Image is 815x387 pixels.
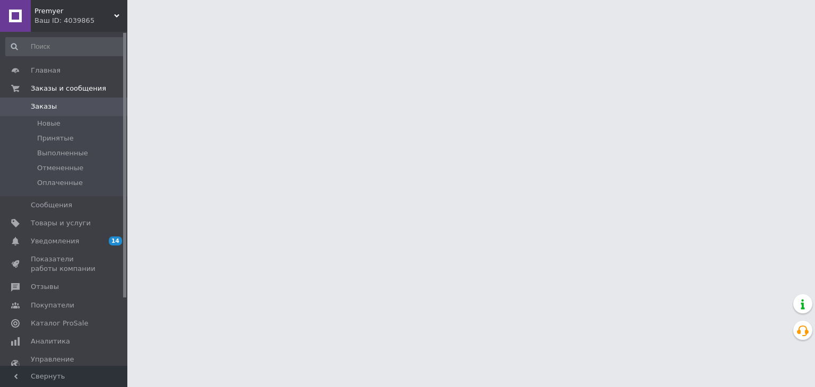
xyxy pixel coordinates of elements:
[37,163,83,173] span: Отмененные
[37,134,74,143] span: Принятые
[37,119,60,128] span: Новые
[31,102,57,111] span: Заказы
[37,148,88,158] span: Выполненные
[31,200,72,210] span: Сообщения
[31,218,91,228] span: Товары и услуги
[31,66,60,75] span: Главная
[34,16,127,25] div: Ваш ID: 4039865
[31,301,74,310] span: Покупатели
[31,319,88,328] span: Каталог ProSale
[31,282,59,292] span: Отзывы
[31,355,98,374] span: Управление сайтом
[109,236,122,245] span: 14
[34,6,114,16] span: Premyer
[31,337,70,346] span: Аналитика
[31,84,106,93] span: Заказы и сообщения
[37,178,83,188] span: Оплаченные
[5,37,125,56] input: Поиск
[31,236,79,246] span: Уведомления
[31,254,98,274] span: Показатели работы компании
